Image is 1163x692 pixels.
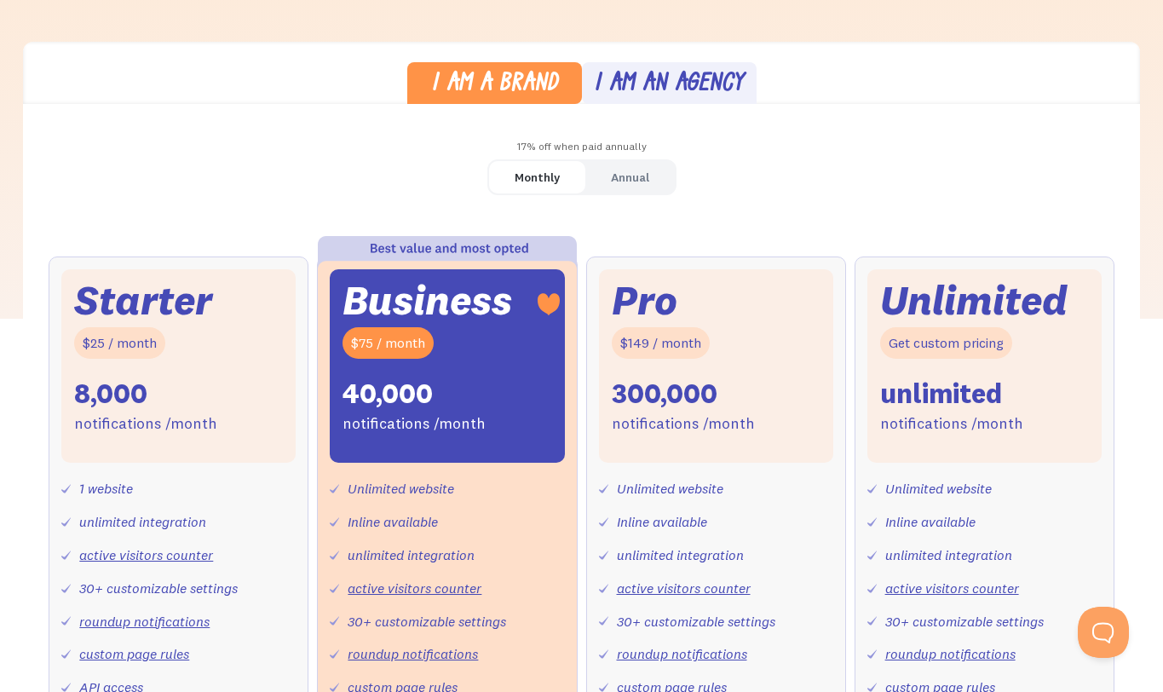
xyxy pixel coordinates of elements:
[79,645,189,662] a: custom page rules
[617,510,707,534] div: Inline available
[348,580,481,597] a: active visitors counter
[23,135,1139,159] div: 17% off when paid annually
[348,609,506,634] div: 30+ customizable settings
[343,282,512,319] div: Business
[885,609,1044,634] div: 30+ customizable settings
[617,543,744,568] div: unlimited integration
[612,282,677,319] div: Pro
[343,376,433,412] div: 40,000
[617,580,751,597] a: active visitors counter
[79,546,213,563] a: active visitors counter
[612,376,717,412] div: 300,000
[885,645,1016,662] a: roundup notifications
[343,412,486,436] div: notifications /month
[880,282,1068,319] div: Unlimited
[611,165,649,190] div: Annual
[515,165,560,190] div: Monthly
[1078,607,1129,658] iframe: Toggle Customer Support
[612,327,710,359] div: $149 / month
[880,376,1002,412] div: unlimited
[348,510,438,534] div: Inline available
[348,476,454,501] div: Unlimited website
[880,327,1012,359] div: Get custom pricing
[885,476,992,501] div: Unlimited website
[431,72,558,97] div: I am a brand
[79,576,238,601] div: 30+ customizable settings
[348,645,478,662] a: roundup notifications
[880,412,1023,436] div: notifications /month
[885,510,976,534] div: Inline available
[79,613,210,630] a: roundup notifications
[343,327,434,359] div: $75 / month
[74,282,212,319] div: Starter
[885,580,1019,597] a: active visitors counter
[617,609,775,634] div: 30+ customizable settings
[612,412,755,436] div: notifications /month
[617,476,723,501] div: Unlimited website
[79,510,206,534] div: unlimited integration
[885,543,1012,568] div: unlimited integration
[348,543,475,568] div: unlimited integration
[74,412,217,436] div: notifications /month
[594,72,744,97] div: I am an agency
[79,476,133,501] div: 1 website
[74,376,147,412] div: 8,000
[74,327,165,359] div: $25 / month
[617,645,747,662] a: roundup notifications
